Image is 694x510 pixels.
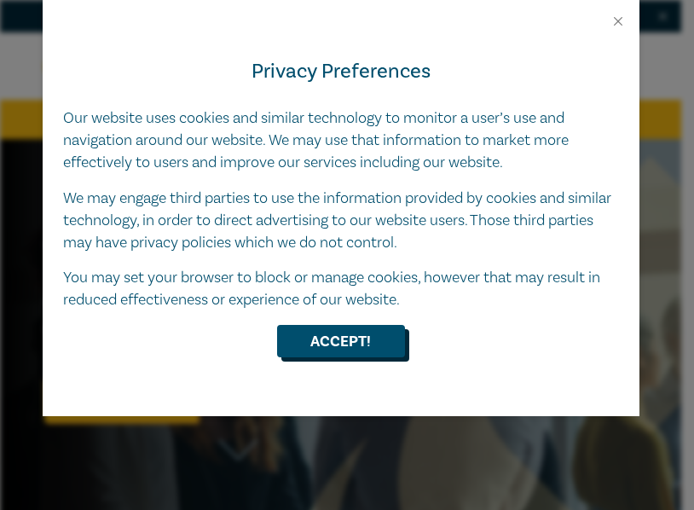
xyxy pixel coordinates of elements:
[63,267,619,311] p: You may set your browser to block or manage cookies, however that may result in reduced effective...
[610,14,626,29] button: Close
[63,188,619,254] p: We may engage third parties to use the information provided by cookies and similar technology, in...
[277,325,405,357] button: Accept!
[63,107,619,174] p: Our website uses cookies and similar technology to monitor a user’s use and navigation around our...
[63,56,619,87] h4: Privacy Preferences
